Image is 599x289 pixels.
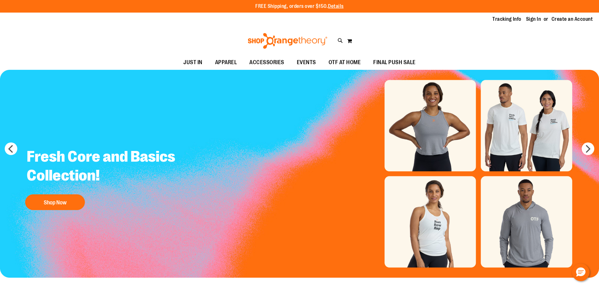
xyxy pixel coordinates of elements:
a: ACCESSORIES [243,55,291,70]
button: next [582,142,594,155]
a: Details [328,3,344,9]
a: Fresh Core and Basics Collection! Shop Now [22,142,190,213]
a: APPAREL [209,55,243,70]
p: FREE Shipping, orders over $150. [255,3,344,10]
a: JUST IN [177,55,209,70]
a: Create an Account [552,16,593,23]
button: Hello, have a question? Let’s chat. [572,264,590,281]
span: ACCESSORIES [249,55,284,69]
a: Tracking Info [492,16,521,23]
span: FINAL PUSH SALE [373,55,416,69]
button: Shop Now [25,194,85,210]
button: prev [5,142,17,155]
span: OTF AT HOME [329,55,361,69]
a: FINAL PUSH SALE [367,55,422,70]
h2: Fresh Core and Basics Collection! [22,142,190,191]
a: OTF AT HOME [322,55,367,70]
img: Shop Orangetheory [247,33,328,49]
span: JUST IN [183,55,202,69]
span: EVENTS [297,55,316,69]
span: APPAREL [215,55,237,69]
a: Sign In [526,16,541,23]
a: EVENTS [291,55,322,70]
